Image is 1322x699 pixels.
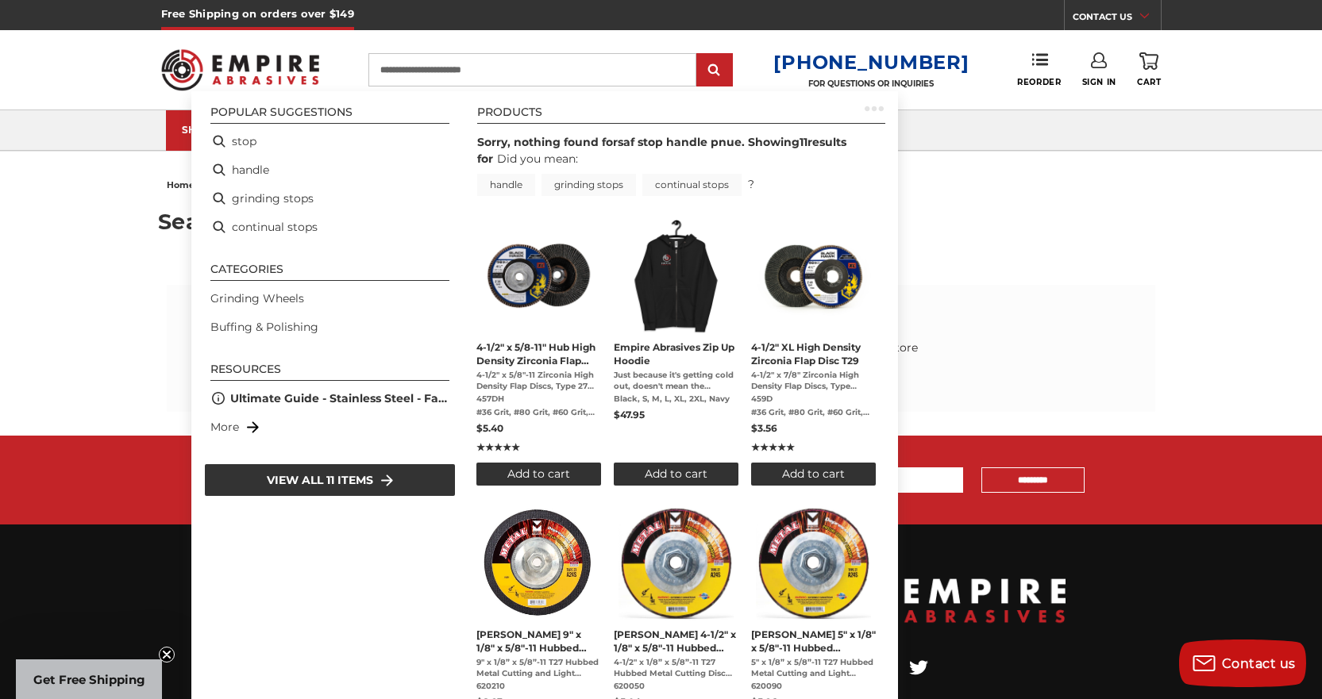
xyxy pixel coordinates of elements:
a: Reorder [1017,52,1061,86]
a: Buffing & Polishing [210,319,318,336]
button: Add to cart [751,463,876,486]
li: Empire Abrasives Zip Up Hoodie [607,212,745,492]
span: 9" x 1/8” x 5/8”-11 T27 Hubbed Metal Cutting and Light Grinding Wheel Type 27 (Depressed Center) ... [476,657,601,679]
li: More [204,413,456,441]
li: continual stops [204,213,456,241]
span: home [167,179,195,190]
img: Mercer 5" x 1/8" x 5/8"-11 Hubbed Cutting and Light Grinding Wheel [756,505,871,620]
span: $47.95 [614,409,645,421]
span: Black, S, M, L, XL, 2XL, Navy [614,394,738,405]
span: View all 11 items [267,471,373,489]
img: Empire Abrasives logo zip up hoodie - black [619,218,734,333]
a: Empire Abrasives Zip Up Hoodie [614,218,738,486]
span: Get Free Shipping [33,672,145,687]
button: Add to cart [614,463,738,486]
span: Just because it's getting cold out, doesn't mean the grinding stops. When the temperature drops, ... [614,370,738,392]
span: 4-1/2" x 1/8” x 5/8”-11 T27 Hubbed Metal Cutting Disc and Light Grinding Wheel Type 27 (Depressed... [614,657,738,679]
span: [PERSON_NAME] 4-1/2" x 1/8" x 5/8"-11 Hubbed Pipeline Cutting and Grinding Disc [614,628,738,655]
span: 4-1/2" x 5/8"-11 Zirconia High Density Flap Discs, Type 27 with Hub (SOLD INDIVIDUALLY) Are you t... [476,370,601,392]
li: handle [204,156,456,184]
img: Mercer 9" x 1/8" x 5/8"-11 Hubbed Cutting and Light Grinding Wheel [476,505,601,619]
span: 620090 [751,681,876,692]
img: high density flap disc with screw hub [481,218,596,333]
img: Empire Abrasives [161,39,320,101]
span: $3.56 [751,422,777,434]
a: [PHONE_NUMBER] [773,51,969,74]
a: Cart [1137,52,1161,87]
span: 5" x 1/8” x 5/8”-11 T27 Hubbed Metal Cutting and Light Grinding Wheel Type 27 (Depressed Center) ... [751,657,876,679]
li: Products [477,106,885,124]
span: #36 Grit, #80 Grit, #60 Grit, #40 Grit, #120 Grit [751,407,876,418]
li: Grinding Wheels [204,284,456,313]
li: stop [204,127,456,156]
span: 457DH [476,394,601,405]
a: grinding stops [542,174,636,196]
li: Popular suggestions [210,106,449,124]
div: SHOP CATEGORIES [182,124,309,136]
span: 4-1/2" x 7/8" Zirconia High Density Flap Discs, Type 29(SOLD INDIVIDUALLY) 4-1/2" Extra Thick Hig... [751,370,876,392]
li: Categories [210,263,449,281]
span: Empire Abrasives Zip Up Hoodie [614,340,738,367]
span: 620210 [476,681,601,692]
li: View all 11 items [204,463,456,497]
span: Sorry, nothing found for . [477,135,745,149]
span: Showing results for [477,135,846,166]
div: Did you mean: ? [477,152,754,191]
a: 4-1/2" XL High Density Zirconia Flap Disc T29 [751,218,876,486]
a: Ultimate Guide - Stainless Steel - Fabrication, Grinding, and Finishing with Abrasives [230,390,449,407]
span: 4-1/2" x 5/8-11" Hub High Density Zirconia Flap Disc T27 [476,340,601,367]
a: 4-1/2" x 5/8-11" Hub High Density Zirconia Flap Disc T27 [476,218,601,486]
li: Buffing & Polishing [204,313,456,341]
button: Contact us [1179,639,1306,687]
span: 459D [751,394,876,405]
a: continual stops [642,174,742,196]
span: [PERSON_NAME] 9" x 1/8" x 5/8"-11 Hubbed Pipeline Cutting and Grinding Disc [476,628,601,655]
span: 4-1/2" XL High Density Zirconia Flap Disc T29 [751,340,876,367]
span: Cart [1137,77,1161,87]
button: Add to cart [476,463,601,486]
div: Get Free ShippingClose teaser [16,659,162,699]
li: Ultimate Guide - Stainless Steel - Fabrication, Grinding, and Finishing with Abrasives [204,384,456,413]
span: ★★★★★ [476,440,520,455]
span: #36 Grit, #80 Grit, #60 Grit, #40 Grit, #120 Grit [476,407,601,418]
span: ★★★★★ [751,440,795,455]
button: Close teaser [159,647,175,663]
li: Resources [210,363,449,381]
b: 11 [800,135,807,149]
span: 620050 [614,681,738,692]
span: Sign In [1082,77,1116,87]
a: Grinding Wheels [210,290,304,307]
h1: Search results [158,211,1164,232]
img: Empire Abrasives Logo Image [827,570,1066,632]
a: CONTACT US [1073,8,1161,30]
li: 4-1/2" x 5/8-11" Hub High Density Zirconia Flap Disc T27 [470,212,607,492]
li: grinding stops [204,184,456,213]
span: Contact us [1222,656,1296,671]
img: Mercer 4-1/2" x 1/8" x 5/8"-11 Hubbed Cutting and Light Grinding Wheel [619,505,734,620]
b: saf stop handle pnue [618,135,742,149]
a: handle [477,174,535,196]
p: FOR QUESTIONS OR INQUIRIES [773,79,969,89]
span: $5.40 [476,422,503,434]
li: 4-1/2" XL High Density Zirconia Flap Disc T29 [745,212,882,492]
span: Reorder [1017,77,1061,87]
span: [PERSON_NAME] 5" x 1/8" x 5/8"-11 Hubbed Pipeline Cutting and Grinding Disc [751,628,876,655]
